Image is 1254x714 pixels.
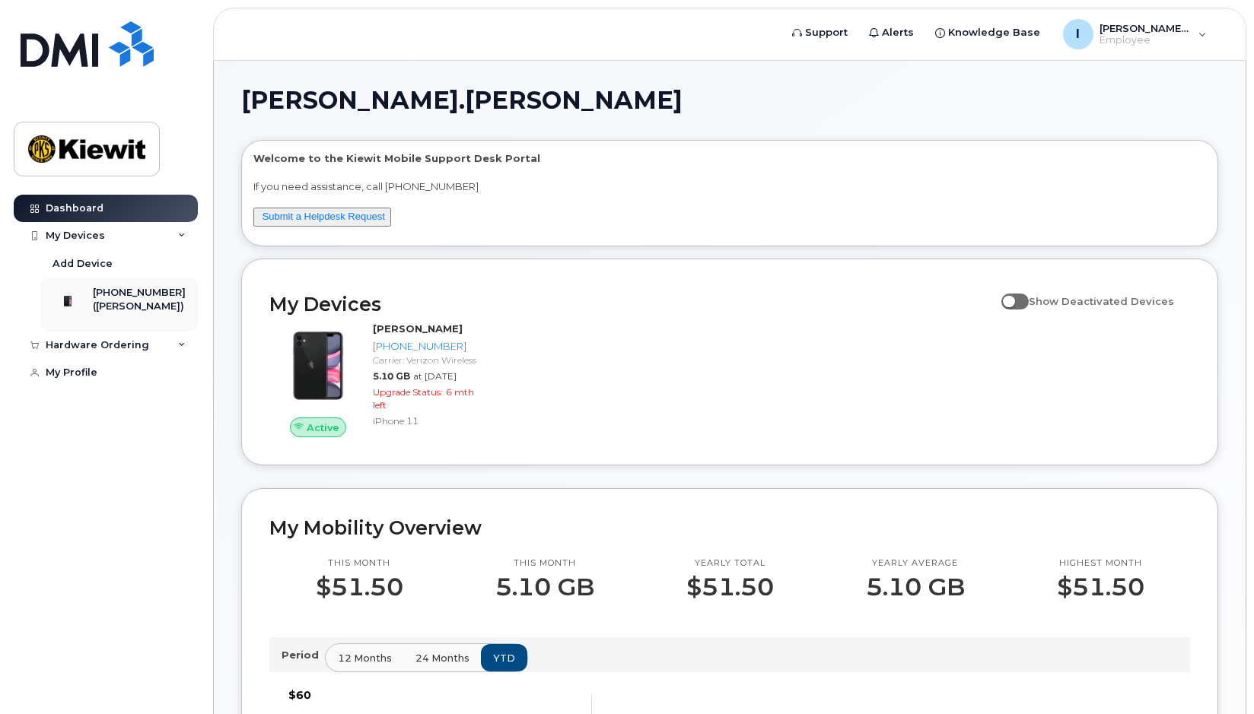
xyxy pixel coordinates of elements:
[866,573,965,601] p: 5.10 GB
[1057,573,1144,601] p: $51.50
[288,688,311,702] tspan: $60
[263,211,385,222] a: Submit a Helpdesk Request
[1057,557,1144,570] p: Highest month
[373,322,463,335] strong: [PERSON_NAME]
[253,179,1206,194] p: If you need assistance, call [PHONE_NUMBER]
[373,370,410,382] span: 5.10 GB
[413,370,457,382] span: at [DATE]
[241,89,683,112] span: [PERSON_NAME].[PERSON_NAME]
[686,573,774,601] p: $51.50
[1029,295,1174,307] span: Show Deactivated Devices
[307,420,339,435] span: Active
[253,151,1206,166] p: Welcome to the Kiewit Mobile Support Desk Portal
[338,651,392,665] span: 12 months
[373,386,474,411] span: 6 mth left
[269,322,486,437] a: Active[PERSON_NAME][PHONE_NUMBER]Carrier: Verizon Wireless5.10 GBat [DATE]Upgrade Status:6 mth le...
[316,557,403,570] p: This month
[373,354,480,367] div: Carrier: Verizon Wireless
[253,208,391,227] button: Submit a Helpdesk Request
[866,557,965,570] p: Yearly average
[269,293,994,316] h2: My Devices
[316,573,403,601] p: $51.50
[686,557,774,570] p: Yearly total
[415,651,469,665] span: 24 months
[1001,287,1014,299] input: Show Deactivated Devices
[282,648,325,662] p: Period
[495,573,594,601] p: 5.10 GB
[373,414,480,427] div: iPhone 11
[373,339,480,354] div: [PHONE_NUMBER]
[269,516,1190,539] h2: My Mobility Overview
[495,557,594,570] p: This month
[1188,648,1243,703] iframe: Messenger Launcher
[373,386,443,398] span: Upgrade Status:
[282,329,355,402] img: iPhone_11.jpg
